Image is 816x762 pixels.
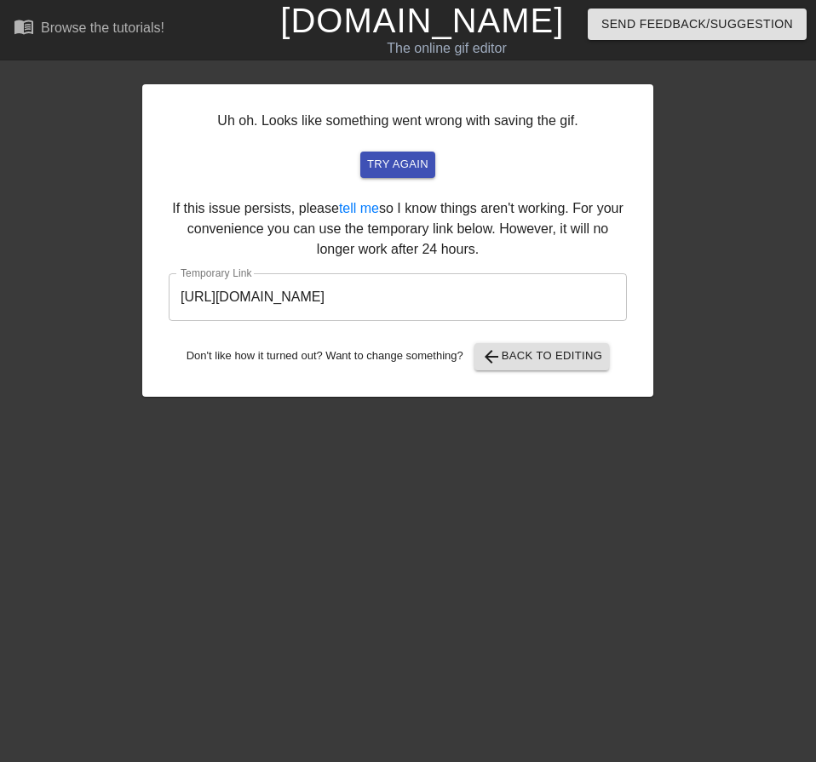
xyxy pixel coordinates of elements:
button: try again [360,152,435,178]
span: menu_book [14,16,34,37]
a: tell me [339,201,379,215]
a: Browse the tutorials! [14,16,164,43]
span: Send Feedback/Suggestion [601,14,793,35]
button: Send Feedback/Suggestion [588,9,807,40]
span: Back to Editing [481,347,603,367]
div: The online gif editor [280,38,612,59]
div: Don't like how it turned out? Want to change something? [169,343,627,370]
input: bare [169,273,627,321]
div: Uh oh. Looks like something went wrong with saving the gif. If this issue persists, please so I k... [142,84,653,397]
a: [DOMAIN_NAME] [280,2,564,39]
div: Browse the tutorials! [41,20,164,35]
span: arrow_back [481,347,502,367]
button: Back to Editing [474,343,610,370]
span: try again [367,155,428,175]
